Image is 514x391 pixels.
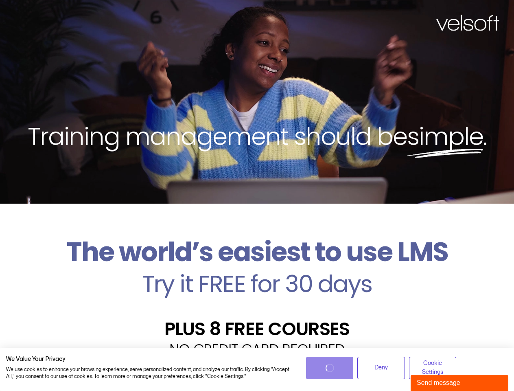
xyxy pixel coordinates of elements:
[6,236,508,268] h2: The world’s easiest to use LMS
[6,366,294,380] p: We use cookies to enhance your browsing experience, serve personalized content, and analyze our t...
[374,363,388,372] span: Deny
[357,357,405,379] button: Deny all cookies
[306,357,354,379] button: Accept all cookies
[414,359,451,377] span: Cookie Settings
[6,272,508,296] h2: Try it FREE for 30 days
[407,119,483,154] span: simple
[15,121,499,152] h2: Training management should be .
[411,373,510,391] iframe: chat widget
[6,356,294,363] h2: We Value Your Privacy
[6,320,508,338] h2: PLUS 8 FREE COURSES
[409,357,457,379] button: Adjust cookie preferences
